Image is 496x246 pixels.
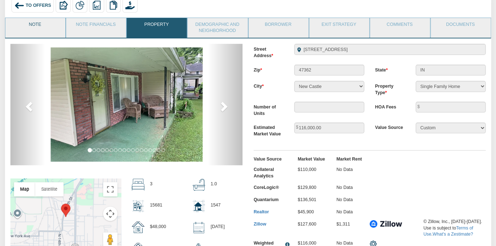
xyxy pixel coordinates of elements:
a: What's a Zestimate? [432,232,473,237]
p: $127,600 [298,219,316,231]
label: Street Address [248,44,289,59]
button: Toggle fullscreen view [103,182,117,196]
label: City [248,81,289,90]
a: Realtor [254,209,269,214]
img: lot_size.svg [132,200,144,212]
img: sold_price.svg [132,221,144,233]
span: CoreLogic® [254,185,279,190]
img: back_arrow_left_icon.svg [14,1,24,11]
a: Borrower [249,18,308,36]
img: 575570 [51,47,203,162]
p: 3 [150,178,152,191]
p: $136,501 [298,194,316,206]
img: partial.png [75,1,85,10]
label: Market Value [292,156,331,163]
a: Note Financials [66,18,125,36]
label: Value Source [370,122,410,131]
p: No Data [336,164,353,176]
img: Real Estate on Zillow [370,219,402,229]
p: 1547 [210,200,221,212]
p: No Data [336,194,353,206]
label: Zip [248,65,289,74]
label: Market Rent [331,156,370,163]
img: purchase_offer.png [125,1,135,10]
a: Zillow [254,222,266,227]
label: State [370,65,410,74]
img: reports.png [92,1,101,10]
label: Value Source [254,156,292,163]
span: Collateral Analytics [254,167,274,178]
p: $110,000 [298,164,316,176]
p: $45,900 [298,206,314,219]
img: beds.svg [132,178,144,191]
p: [DATE] [210,221,224,233]
span: To Offers [26,3,51,8]
p: $129,800 [298,182,316,194]
p: No Data [336,182,353,194]
img: export.svg [59,1,68,10]
a: Demographic and Neighborhood [187,18,247,38]
div: Use is subject to . [423,225,485,238]
button: Show street map [14,182,35,196]
a: Property [127,18,186,36]
a: Documents [431,18,490,36]
p: No Data [336,206,353,219]
label: HOA Fees [370,102,410,111]
label: Property Type [370,81,410,96]
p: $48,000 [150,221,166,233]
a: Exit Strategy [309,18,368,36]
a: Comments [370,18,429,36]
img: home_size.svg [193,200,205,212]
button: Map camera controls [103,206,117,221]
a: Note [5,18,65,36]
p: 1.0 [210,178,217,191]
label: Number of Units [248,102,289,117]
div: © Zillow, Inc., [DATE]-[DATE]. [423,219,485,225]
div: Marker [61,204,70,217]
img: copy.png [109,1,118,10]
p: 15681 [150,200,162,212]
img: sold_date.svg [193,221,205,234]
label: Estimated Market Value [248,122,289,138]
span: Quantarium [254,197,279,202]
img: bath.svg [193,178,205,191]
p: $1,311 [336,219,350,231]
button: Show satellite imagery [35,182,64,196]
